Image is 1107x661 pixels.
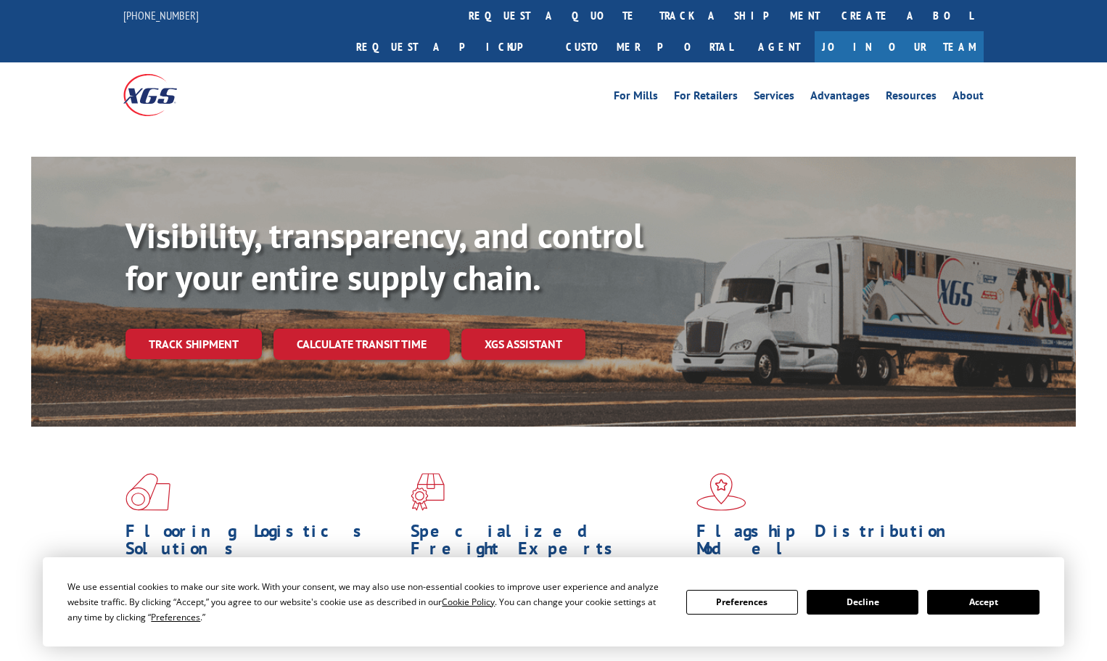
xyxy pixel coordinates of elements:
h1: Specialized Freight Experts [411,522,685,564]
a: [PHONE_NUMBER] [123,8,199,22]
a: Track shipment [125,329,262,359]
button: Preferences [686,590,798,615]
h1: Flooring Logistics Solutions [125,522,400,564]
a: Services [754,90,794,106]
a: Request a pickup [345,31,555,62]
a: Customer Portal [555,31,744,62]
a: Resources [886,90,937,106]
div: We use essential cookies to make our site work. With your consent, we may also use non-essential ... [67,579,668,625]
a: Join Our Team [815,31,984,62]
a: XGS ASSISTANT [461,329,585,360]
button: Accept [927,590,1039,615]
h1: Flagship Distribution Model [696,522,971,564]
span: Cookie Policy [442,596,495,608]
a: Calculate transit time [273,329,450,360]
button: Decline [807,590,918,615]
a: Agent [744,31,815,62]
div: Cookie Consent Prompt [43,557,1064,646]
img: xgs-icon-total-supply-chain-intelligence-red [125,473,170,511]
b: Visibility, transparency, and control for your entire supply chain. [125,213,643,300]
a: About [952,90,984,106]
a: For Mills [614,90,658,106]
a: Advantages [810,90,870,106]
a: For Retailers [674,90,738,106]
span: Preferences [151,611,200,623]
img: xgs-icon-flagship-distribution-model-red [696,473,746,511]
img: xgs-icon-focused-on-flooring-red [411,473,445,511]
